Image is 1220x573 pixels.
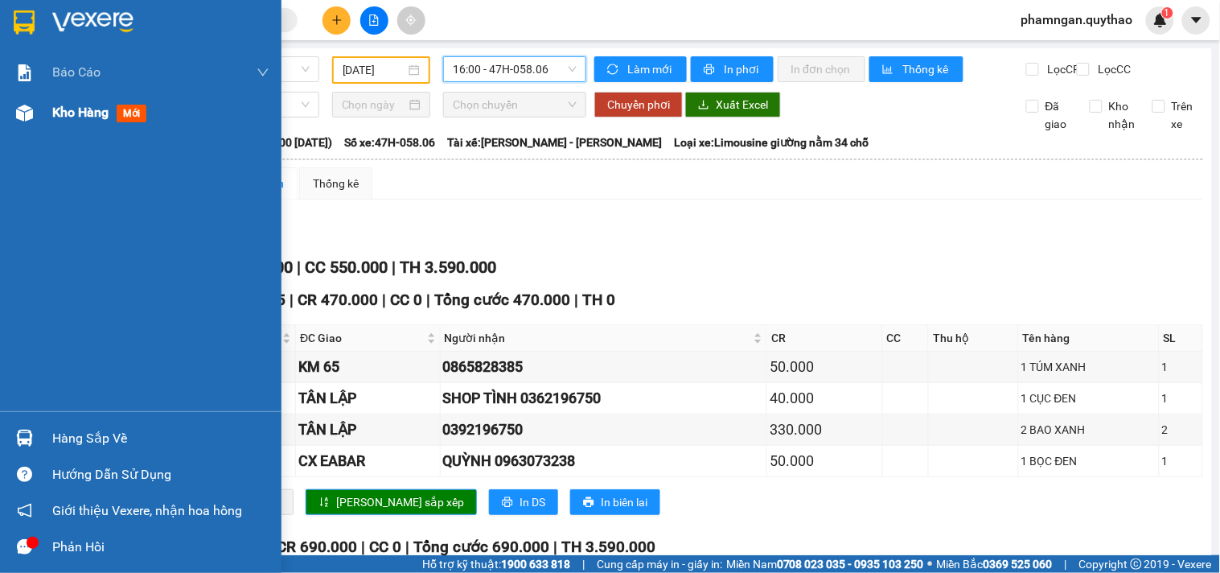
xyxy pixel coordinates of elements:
div: 50.000 [770,356,879,378]
span: | [1065,555,1067,573]
span: ĐC Giao [300,329,423,347]
img: logo-vxr [14,10,35,35]
button: printerIn DS [489,489,558,515]
span: Xuất Excel [716,96,768,113]
div: 1 TÚM XANH [1021,358,1156,376]
div: CX EABAR [298,450,437,472]
span: | [582,555,585,573]
button: printerIn biên lai [570,489,660,515]
span: Trên xe [1165,97,1204,133]
span: download [698,99,709,112]
span: question-circle [17,467,32,482]
th: SL [1160,325,1203,352]
span: aim [405,14,417,26]
button: Chuyển phơi [594,92,683,117]
span: CC 0 [390,291,422,309]
span: | [405,538,409,556]
sup: 1 [1162,7,1173,19]
span: file-add [368,14,380,26]
div: Phản hồi [52,535,269,559]
span: Lọc CR [1041,60,1083,78]
span: copyright [1131,559,1142,570]
span: | [290,291,294,309]
div: 1 [1162,452,1200,470]
div: QUỲNH 0963073238 [443,450,764,472]
span: | [426,291,430,309]
span: caret-down [1189,13,1204,27]
span: CC 0 [369,538,401,556]
span: Tổng cước 690.000 [413,538,549,556]
div: 50.000 [770,450,879,472]
span: Báo cáo [52,62,101,82]
div: SHOP TÌNH 0362196750 [443,387,764,410]
span: Người nhận [445,329,750,347]
span: | [574,291,578,309]
div: 2 [1162,421,1200,439]
div: 0865828385 [443,356,764,378]
button: sort-ascending[PERSON_NAME] sắp xếp [306,489,477,515]
div: TÂN LẬP [298,418,437,441]
span: CR 470.000 [298,291,378,309]
button: bar-chartThống kê [869,56,963,82]
span: notification [17,503,32,518]
div: 330.000 [770,418,879,441]
span: ⚪️ [928,561,933,567]
span: | [553,538,557,556]
span: message [17,539,32,554]
button: caret-down [1182,6,1210,35]
span: [PERSON_NAME] sắp xếp [336,493,464,511]
span: Kho nhận [1103,97,1142,133]
strong: 0369 525 060 [984,558,1053,571]
span: | [382,291,386,309]
span: TH 3.590.000 [400,258,496,277]
div: KM 65 [298,356,437,378]
div: Hàng sắp về [52,427,269,451]
strong: 1900 633 818 [501,558,570,571]
th: CR [767,325,882,352]
button: downloadXuất Excel [685,92,781,117]
span: plus [331,14,343,26]
button: printerIn phơi [691,56,774,82]
div: 2 BAO XANH [1021,421,1156,439]
span: phamngan.quythao [1008,10,1146,30]
span: Loại xe: Limousine giường nằm 34 chỗ [674,134,869,151]
div: 1 CỤC ĐEN [1021,390,1156,407]
span: Lọc CC [1092,60,1134,78]
span: In phơi [724,60,761,78]
img: warehouse-icon [16,430,33,447]
span: printer [502,497,513,509]
button: aim [397,6,425,35]
span: Số xe: 47H-058.06 [344,134,435,151]
span: mới [117,105,146,122]
span: Miền Bắc [937,555,1053,573]
button: In đơn chọn [778,56,865,82]
button: file-add [360,6,388,35]
div: 1 [1162,390,1200,407]
span: 16:00 - 47H-058.06 [453,57,577,81]
div: Thống kê [313,175,359,192]
span: | [297,258,301,277]
span: CR 690.000 [277,538,357,556]
div: 1 BỌC ĐEN [1021,452,1156,470]
div: Hướng dẫn sử dụng [52,463,269,487]
span: In DS [520,493,545,511]
input: Chọn ngày [342,96,407,113]
div: 40.000 [770,387,879,410]
strong: 0708 023 035 - 0935 103 250 [777,558,924,571]
span: printer [704,64,717,76]
span: CC 550.000 [305,258,388,277]
button: syncLàm mới [594,56,687,82]
span: sync [607,64,621,76]
span: TH 0 [582,291,615,309]
span: down [257,66,269,79]
span: | [361,538,365,556]
button: plus [322,6,351,35]
span: sort-ascending [318,497,330,509]
th: Thu hộ [929,325,1019,352]
img: solution-icon [16,64,33,81]
span: TH 3.590.000 [561,538,655,556]
input: 13/09/2025 [343,61,406,79]
div: 1 [1162,358,1200,376]
img: icon-new-feature [1153,13,1168,27]
span: bar-chart [882,64,896,76]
